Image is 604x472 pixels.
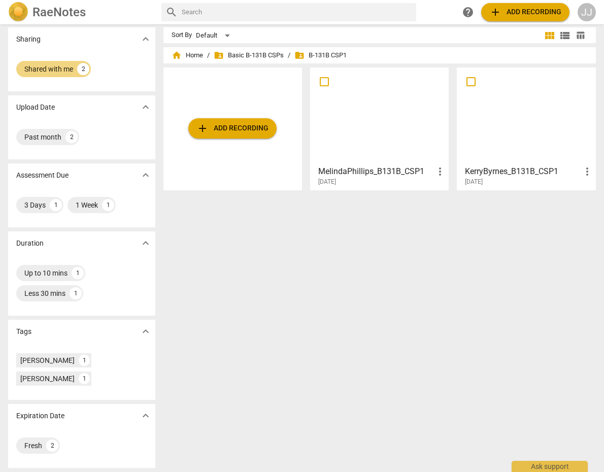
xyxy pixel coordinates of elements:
div: Past month [24,132,61,142]
p: Expiration Date [16,411,64,421]
div: 1 [70,287,82,299]
button: List view [557,28,573,43]
p: Sharing [16,34,41,45]
div: Fresh [24,441,42,451]
span: folder_shared [214,50,224,60]
span: expand_more [140,101,152,113]
h3: MelindaPhillips_B131B_CSP1 [318,165,434,178]
div: Sort By [172,31,192,39]
button: Table view [573,28,588,43]
div: Shared with me [24,64,73,74]
span: expand_more [140,410,152,422]
span: [DATE] [318,178,336,186]
span: / [288,52,290,59]
div: 1 [79,355,90,366]
div: Less 30 mins [24,288,65,298]
button: Show more [138,408,153,423]
div: Up to 10 mins [24,268,68,278]
div: 2 [46,440,58,452]
div: [PERSON_NAME] [20,355,75,365]
button: Show more [138,99,153,115]
div: 1 Week [76,200,98,210]
button: Show more [138,324,153,339]
button: JJ [578,3,596,21]
span: Basic B-131B CSPs [214,50,284,60]
button: Show more [138,167,153,183]
span: expand_more [140,237,152,249]
button: Upload [188,118,277,139]
a: Help [459,3,477,21]
p: Upload Date [16,102,55,113]
span: B-131B CSP1 [294,50,347,60]
a: LogoRaeNotes [8,2,153,22]
span: expand_more [140,33,152,45]
span: more_vert [434,165,446,178]
a: KerryByrnes_B131B_CSP1[DATE] [460,71,592,186]
input: Search [182,4,413,20]
span: expand_more [140,325,152,338]
div: 1 [79,373,90,384]
div: 1 [50,199,62,211]
span: more_vert [581,165,593,178]
span: Home [172,50,203,60]
span: / [207,52,210,59]
div: 1 [102,199,114,211]
span: search [165,6,178,18]
span: expand_more [140,169,152,181]
div: 2 [65,131,78,143]
button: Tile view [542,28,557,43]
div: 1 [72,267,84,279]
img: Logo [8,2,28,22]
span: Add recording [196,122,269,134]
p: Assessment Due [16,170,69,181]
span: view_module [544,29,556,42]
span: add [196,122,209,134]
span: [DATE] [465,178,483,186]
div: [PERSON_NAME] [20,374,75,384]
span: view_list [559,29,571,42]
div: Default [196,27,233,44]
span: home [172,50,182,60]
h2: RaeNotes [32,5,86,19]
span: Add recording [489,6,561,18]
span: add [489,6,501,18]
div: 2 [77,63,89,75]
p: Tags [16,326,31,337]
div: Ask support [512,461,588,472]
span: folder_shared [294,50,305,60]
span: help [462,6,474,18]
a: MelindaPhillips_B131B_CSP1[DATE] [314,71,445,186]
span: table_chart [576,30,585,40]
p: Duration [16,238,44,249]
button: Upload [481,3,569,21]
button: Show more [138,31,153,47]
h3: KerryByrnes_B131B_CSP1 [465,165,581,178]
button: Show more [138,235,153,251]
div: 3 Days [24,200,46,210]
